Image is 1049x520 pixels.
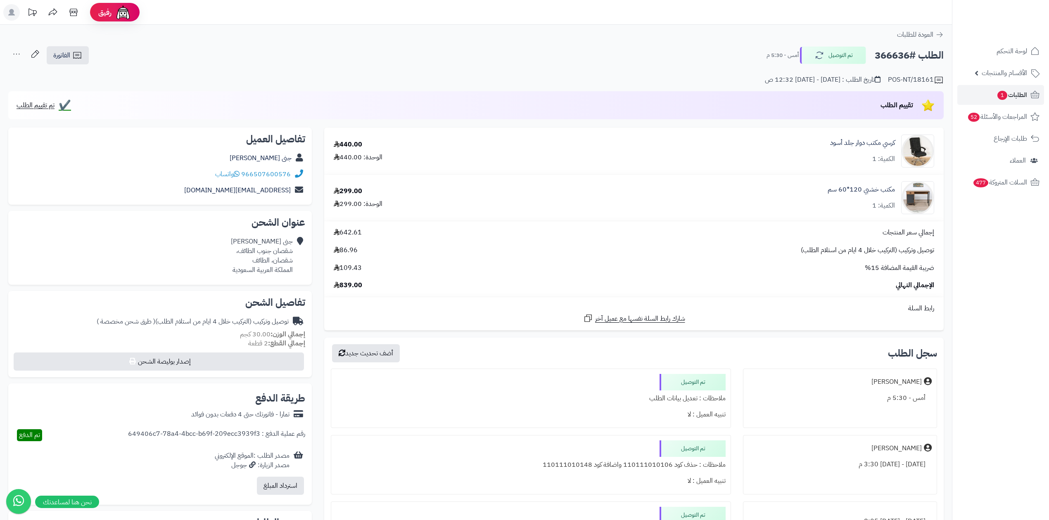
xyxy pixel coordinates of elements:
div: [DATE] - [DATE] 3:30 م [748,456,932,473]
a: جنى [PERSON_NAME] [230,153,292,163]
span: طلبات الإرجاع [994,133,1027,144]
strong: إجمالي القطع: [268,338,305,348]
small: 2 قطعة [248,338,305,348]
a: تحديثات المنصة [22,4,43,23]
h3: سجل الطلب [888,348,937,358]
h2: تفاصيل العميل [15,134,305,144]
button: استرداد المبلغ [257,477,304,495]
span: 86.96 [334,246,358,255]
h2: الطلب #366636 [875,47,944,64]
div: رقم عملية الدفع : 649406c7-78a4-4bcc-b69f-209ecc3939f3 [128,429,305,441]
a: ✔️ تم تقييم الطلب [17,100,71,110]
img: 1744892112-1-90x90.jpg [902,135,934,168]
a: الفاتورة [47,46,89,64]
div: 299.00 [334,187,362,196]
a: شارك رابط السلة نفسها مع عميل آخر [583,313,685,324]
span: ( طرق شحن مخصصة ) [97,317,155,326]
img: 1742158878-1-90x90.jpg [902,181,934,214]
span: 477 [973,178,989,188]
span: 52 [968,112,980,122]
a: كرسي مكتب دوار جلد أسود [830,138,895,148]
div: الوحدة: 299.00 [334,199,382,209]
h2: طريقة الدفع [255,393,305,403]
strong: إجمالي الوزن: [271,329,305,339]
span: العودة للطلبات [897,30,933,40]
div: الكمية: 1 [872,154,895,164]
span: 109.43 [334,263,362,273]
span: ✔️ [59,100,71,110]
span: 642.61 [334,228,362,237]
span: توصيل وتركيب (التركيب خلال 4 ايام من استلام الطلب) [801,246,934,255]
div: تنبيه العميل : لا [336,407,726,423]
div: الكمية: 1 [872,201,895,210]
a: واتساب [215,169,240,179]
span: المراجعات والأسئلة [967,111,1027,123]
div: جنى [PERSON_NAME] شقصان جنوب الطائف، شقصان، الطائف المملكة العربية السعودية [231,237,293,274]
span: 1 [997,90,1008,100]
span: العملاء [1010,155,1026,166]
button: أضف تحديث جديد [332,344,400,362]
span: الطلبات [997,89,1027,101]
span: تقييم الطلب [880,100,913,110]
span: تم الدفع [19,430,40,440]
div: رابط السلة [328,304,940,313]
span: الفاتورة [53,50,70,60]
h2: تفاصيل الشحن [15,298,305,307]
button: تم التوصيل [800,47,866,64]
span: الإجمالي النهائي [896,281,934,290]
a: لوحة التحكم [957,41,1044,61]
a: الطلبات1 [957,85,1044,105]
img: ai-face.png [115,4,131,21]
div: تنبيه العميل : لا [336,473,726,489]
span: تم تقييم الطلب [17,100,55,110]
div: 440.00 [334,140,362,149]
img: logo-2.png [993,9,1041,27]
div: مصدر الطلب :الموقع الإلكتروني [215,451,290,470]
span: 839.00 [334,281,362,290]
div: تم التوصيل [660,374,726,390]
div: الوحدة: 440.00 [334,153,382,162]
a: مكتب خشبي 120*60 سم [828,185,895,194]
a: المراجعات والأسئلة52 [957,107,1044,127]
div: تاريخ الطلب : [DATE] - [DATE] 12:32 ص [765,75,880,85]
div: POS-NT/18161 [888,75,944,85]
div: أمس - 5:30 م [748,390,932,406]
div: [PERSON_NAME] [871,444,922,453]
a: السلات المتروكة477 [957,173,1044,192]
div: مصدر الزيارة: جوجل [215,461,290,470]
div: تم التوصيل [660,440,726,457]
a: طلبات الإرجاع [957,129,1044,149]
div: توصيل وتركيب (التركيب خلال 4 ايام من استلام الطلب) [97,317,289,326]
a: 966507600576 [241,169,291,179]
span: الأقسام والمنتجات [982,67,1027,79]
a: العملاء [957,151,1044,170]
span: إجمالي سعر المنتجات [883,228,934,237]
div: [PERSON_NAME] [871,377,922,387]
div: ملاحظات : حذف كود 110111010106 واضافة كود 110111010148 [336,457,726,473]
small: 30.00 كجم [240,329,305,339]
h2: عنوان الشحن [15,217,305,227]
span: ضريبة القيمة المضافة 15% [865,263,934,273]
button: إصدار بوليصة الشحن [14,352,304,371]
a: [EMAIL_ADDRESS][DOMAIN_NAME] [184,185,291,195]
div: تمارا - فاتورتك حتى 4 دفعات بدون فوائد [191,410,290,419]
span: شارك رابط السلة نفسها مع عميل آخر [595,314,685,324]
span: السلات المتروكة [973,177,1027,188]
a: العودة للطلبات [897,30,944,40]
div: ملاحظات : تعديل بيانات الطلب [336,390,726,407]
small: أمس - 5:30 م [767,51,799,59]
span: رفيق [98,7,112,17]
span: لوحة التحكم [997,45,1027,57]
